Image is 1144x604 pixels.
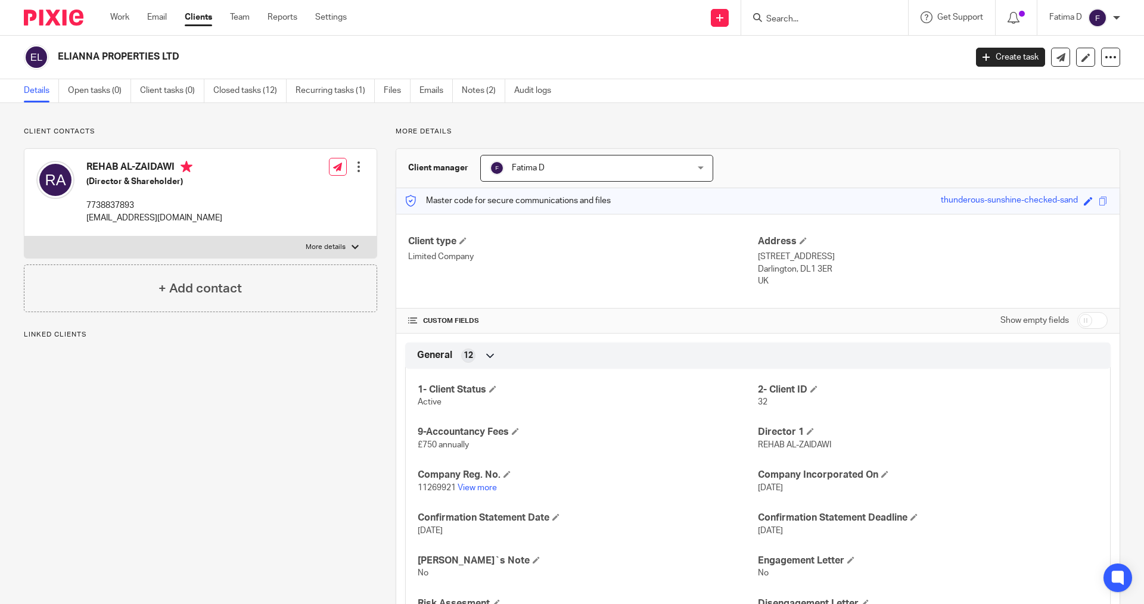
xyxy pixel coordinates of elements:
a: Work [110,11,129,23]
span: Fatima D [512,164,545,172]
span: No [418,569,428,577]
a: Clients [185,11,212,23]
p: Limited Company [408,251,758,263]
h4: Confirmation Statement Date [418,512,758,524]
h2: ELIANNA PROPERTIES LTD [58,51,778,63]
a: Email [147,11,167,23]
a: Open tasks (0) [68,79,131,102]
span: No [758,569,769,577]
p: Master code for secure communications and files [405,195,611,207]
a: Closed tasks (12) [213,79,287,102]
h4: Director 1 [758,426,1098,438]
h4: CUSTOM FIELDS [408,316,758,326]
h4: Address [758,235,1108,248]
h4: Confirmation Statement Deadline [758,512,1098,524]
img: svg%3E [490,161,504,175]
img: svg%3E [36,161,74,199]
h4: Client type [408,235,758,248]
p: Client contacts [24,127,377,136]
span: [DATE] [758,527,783,535]
img: svg%3E [1088,8,1107,27]
h4: 1- Client Status [418,384,758,396]
a: Team [230,11,250,23]
a: Notes (2) [462,79,505,102]
h5: (Director & Shareholder) [86,176,222,188]
span: 11269921 [418,484,456,492]
p: [STREET_ADDRESS] [758,251,1108,263]
input: Search [765,14,872,25]
h4: Company Reg. No. [418,469,758,481]
p: More details [396,127,1120,136]
label: Show empty fields [1000,315,1069,326]
a: Files [384,79,411,102]
span: [DATE] [758,484,783,492]
p: Fatima D [1049,11,1082,23]
a: Reports [268,11,297,23]
a: Recurring tasks (1) [296,79,375,102]
i: Primary [181,161,192,173]
h4: Engagement Letter [758,555,1098,567]
h4: [PERSON_NAME]`s Note [418,555,758,567]
p: More details [306,242,346,252]
img: Pixie [24,10,83,26]
p: [EMAIL_ADDRESS][DOMAIN_NAME] [86,212,222,224]
span: Active [418,398,442,406]
span: £750 annually [418,441,469,449]
p: Linked clients [24,330,377,340]
a: Create task [976,48,1045,67]
span: [DATE] [418,527,443,535]
h4: Company Incorporated On [758,469,1098,481]
span: General [417,349,452,362]
h4: REHAB AL-ZAIDAWI [86,161,222,176]
div: thunderous-sunshine-checked-sand [941,194,1078,208]
p: UK [758,275,1108,287]
span: 12 [464,350,473,362]
span: Get Support [937,13,983,21]
a: Settings [315,11,347,23]
a: Details [24,79,59,102]
a: Client tasks (0) [140,79,204,102]
p: 7738837893 [86,200,222,211]
a: Audit logs [514,79,560,102]
h4: 2- Client ID [758,384,1098,396]
span: 32 [758,398,767,406]
p: Darlington, DL1 3ER [758,263,1108,275]
a: View more [458,484,497,492]
span: REHAB AL-ZAIDAWI [758,441,831,449]
h3: Client manager [408,162,468,174]
img: svg%3E [24,45,49,70]
h4: 9-Accountancy Fees [418,426,758,438]
h4: + Add contact [158,279,242,298]
a: Emails [419,79,453,102]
